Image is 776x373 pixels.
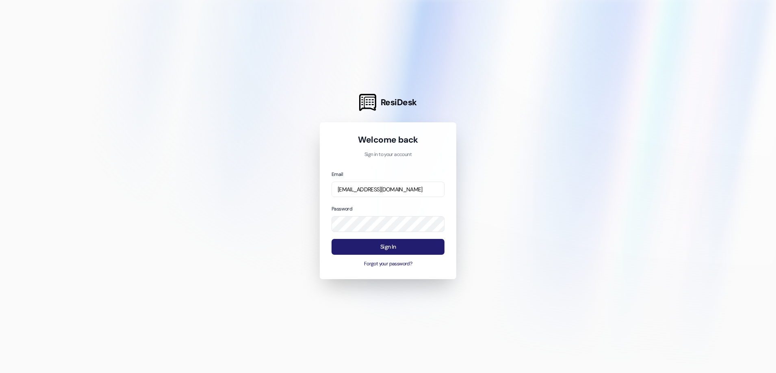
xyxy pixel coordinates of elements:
p: Sign in to your account [332,151,444,158]
label: Password [332,206,352,212]
label: Email [332,171,343,178]
img: ResiDesk Logo [359,94,376,111]
h1: Welcome back [332,134,444,145]
button: Sign In [332,239,444,255]
span: ResiDesk [381,97,417,108]
input: name@example.com [332,182,444,197]
button: Forgot your password? [332,260,444,268]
